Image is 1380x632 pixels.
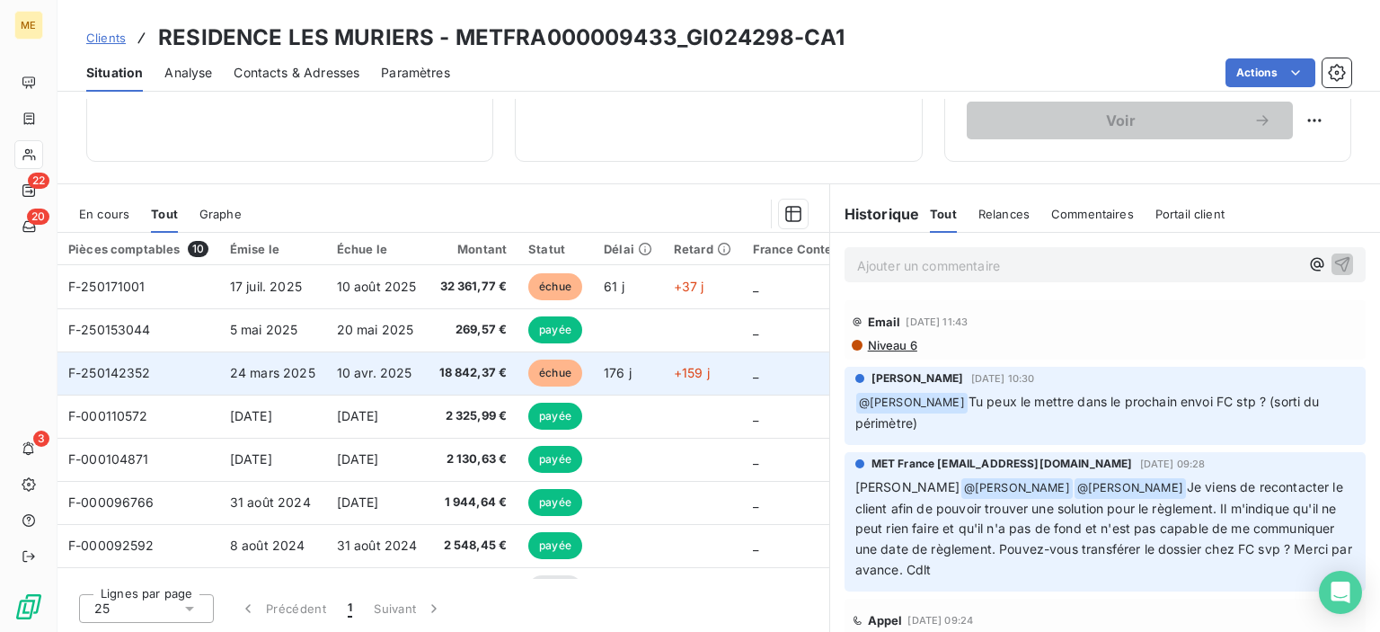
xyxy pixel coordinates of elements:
span: [DATE] [337,451,379,467]
span: F-000104871 [68,451,149,467]
span: Portail client [1155,207,1225,221]
span: [PERSON_NAME] [871,370,964,387]
span: payée [528,403,582,430]
img: Logo LeanPay [14,592,43,621]
span: Niveau 6 [866,338,917,352]
span: MET France [EMAIL_ADDRESS][DOMAIN_NAME] [871,456,1133,472]
h3: RESIDENCE LES MURIERS - METFRA000009433_GI024298-CA1 [158,22,845,54]
span: 24 mars 2025 [230,365,315,380]
span: F-000096766 [68,494,155,510]
span: [PERSON_NAME] [855,479,960,494]
div: Montant [439,242,508,256]
span: En cours [79,207,129,221]
span: @ [PERSON_NAME] [961,478,1073,499]
span: déduit [528,575,582,602]
span: _ [753,451,758,467]
button: Voir [967,102,1293,139]
span: 61 j [604,279,624,294]
span: _ [753,408,758,423]
span: Tout [930,207,957,221]
button: Précédent [228,590,337,628]
span: 25 [94,600,110,618]
span: +159 j [674,365,710,380]
span: 1 944,64 € [439,494,508,512]
span: [DATE] [337,408,379,423]
span: échue [528,273,582,300]
span: [DATE] [230,451,272,467]
div: Émise le [230,242,315,256]
div: ME [14,11,43,40]
span: Tu peux le mettre dans le prochain envoi FC stp ? (sorti du périmètre) [855,394,1323,431]
span: 10 [188,241,208,257]
span: Situation [86,64,143,82]
span: 18 842,37 € [439,364,508,382]
span: _ [753,322,758,337]
h6: Historique [830,203,920,225]
span: 20 [27,209,49,225]
span: 1 [348,600,352,618]
span: _ [753,279,758,294]
span: payée [528,489,582,516]
span: @ [PERSON_NAME] [1075,478,1186,499]
span: Voir [988,113,1253,128]
span: _ [753,494,758,510]
span: 8 août 2024 [230,538,305,553]
span: Tout [151,207,178,221]
span: payée [528,316,582,343]
span: payée [528,532,582,559]
button: Suivant [363,590,454,628]
span: 10 avr. 2025 [337,365,412,380]
span: 2 130,63 € [439,450,508,468]
span: [DATE] 10:30 [971,373,1035,384]
span: 10 août 2025 [337,279,417,294]
span: @ [PERSON_NAME] [856,393,968,414]
span: payée [528,446,582,473]
span: Contacts & Adresses [234,64,359,82]
span: échue [528,360,582,387]
span: Clients [86,31,126,45]
span: 176 j [604,365,632,380]
span: 269,57 € [439,321,508,339]
span: Appel [868,613,903,628]
div: France Contentieux - cloture [753,242,924,256]
div: Open Intercom Messenger [1319,571,1362,614]
span: 2 548,45 € [439,537,508,555]
button: Actions [1225,58,1315,87]
span: [DATE] 09:24 [907,615,973,626]
span: 5 mai 2025 [230,322,298,337]
span: Graphe [199,207,242,221]
span: 31 août 2024 [337,538,418,553]
span: F-000092592 [68,538,155,553]
span: 2 325,99 € [439,407,508,425]
span: F-250171001 [68,279,146,294]
span: _ [753,538,758,553]
span: 22 [28,173,49,189]
div: Retard [674,242,731,256]
span: 31 août 2024 [230,494,311,510]
button: 1 [337,590,363,628]
div: Statut [528,242,582,256]
span: Analyse [164,64,212,82]
span: Relances [978,207,1030,221]
span: 3 [33,431,49,447]
div: Délai [604,242,652,256]
span: Commentaires [1051,207,1134,221]
span: [DATE] [337,494,379,510]
span: 20 mai 2025 [337,322,414,337]
span: _ [753,365,758,380]
span: F-000110572 [68,408,148,423]
div: Pièces comptables [68,241,208,257]
span: [DATE] 09:28 [1140,458,1206,469]
a: Clients [86,29,126,47]
span: +37 j [674,279,704,294]
span: [DATE] [230,408,272,423]
span: Email [868,315,901,329]
span: F-250142352 [68,365,151,380]
span: F-250153044 [68,322,151,337]
span: [DATE] 11:43 [906,316,968,327]
span: Je viens de recontacter le client afin de pouvoir trouver une solution pour le règlement. Il m'in... [855,479,1356,578]
span: 32 361,77 € [439,278,508,296]
span: Paramètres [381,64,450,82]
span: 17 juil. 2025 [230,279,302,294]
div: Échue le [337,242,418,256]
